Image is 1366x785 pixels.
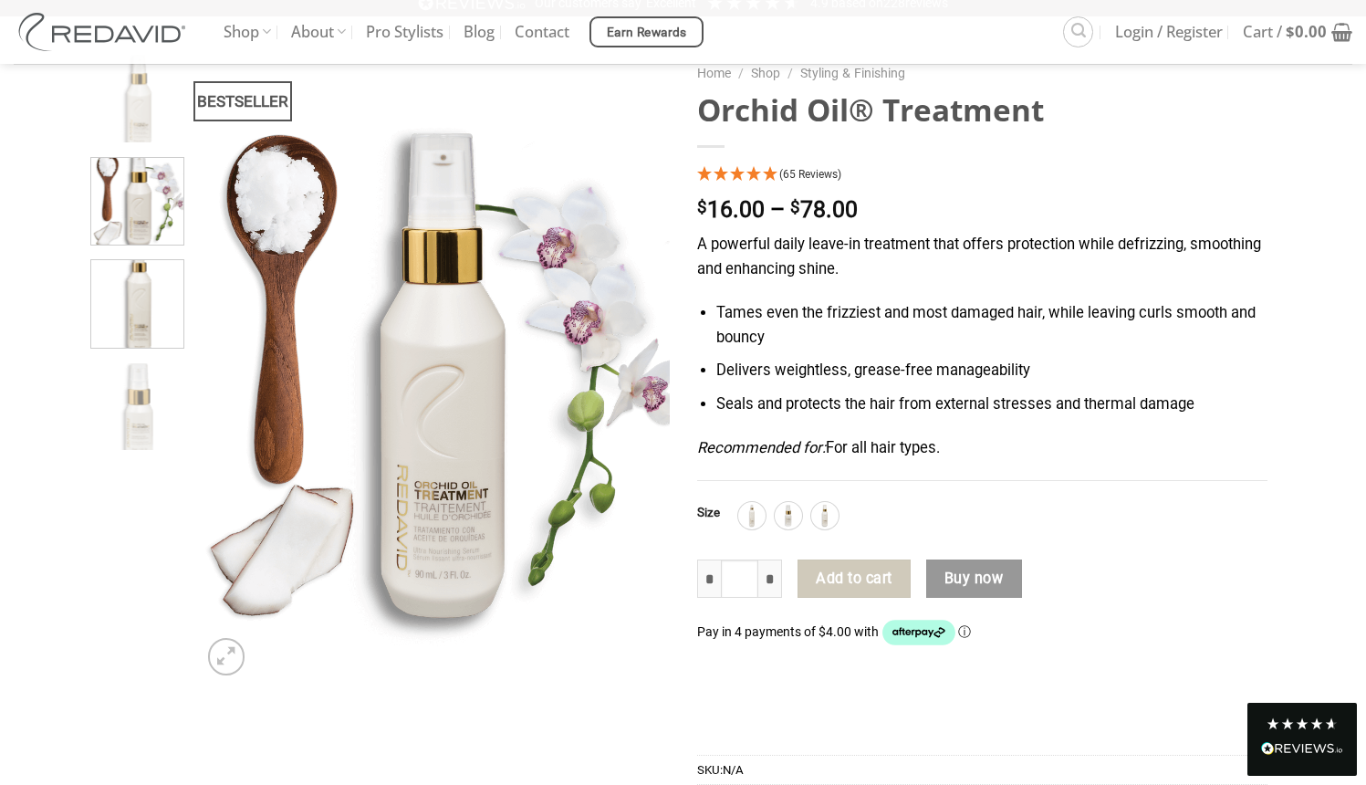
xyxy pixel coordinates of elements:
[91,363,183,455] img: REDAVID Orchid Oil Treatment 30ml
[716,359,1267,383] li: Delivers weightless, grease-free manageability
[91,55,183,147] img: REDAVID Orchid Oil Treatment 90ml
[775,502,802,529] div: 30ml
[779,168,841,181] span: (65 Reviews)
[1261,738,1343,762] div: Read All Reviews
[770,196,785,223] span: –
[798,560,911,598] button: Add to cart
[1286,21,1295,42] span: $
[697,755,1267,784] span: SKU:
[1261,742,1343,755] img: REVIEWS.io
[958,624,971,639] a: Information - Opens a dialog
[790,196,858,223] bdi: 78.00
[197,54,670,685] img: REDAVID Orchid Oil Treatment 90ml
[1063,16,1093,47] a: Search
[787,66,793,80] span: /
[1115,9,1223,55] span: Login / Register
[91,153,183,246] img: REDAVID Orchid Oil Treatment 90ml
[697,66,731,80] a: Home
[589,16,704,47] a: Earn Rewards
[697,90,1267,130] h1: Orchid Oil® Treatment
[926,560,1022,598] button: Buy now
[723,763,744,777] span: N/A
[91,256,183,348] img: REDAVID Orchid Oil Treatment 250ml
[697,624,881,639] span: Pay in 4 payments of $4.00 with
[697,199,707,216] span: $
[1266,717,1339,731] div: 4.8 Stars
[790,199,800,216] span: $
[697,439,826,456] em: Recommended for:
[697,163,1267,188] div: 4.95 Stars - 65
[800,66,905,80] a: Styling & Finishing
[697,678,1267,700] iframe: Secure payment input frame
[697,233,1267,281] p: A powerful daily leave-in treatment that offers protection while defrizzing, smoothing and enhanc...
[697,196,765,223] bdi: 16.00
[738,66,744,80] span: /
[721,560,759,598] input: Product quantity
[738,502,766,529] div: 250ml
[716,301,1267,350] li: Tames even the frizziest and most damaged hair, while leaving curls smooth and bouncy
[740,504,764,528] img: 250ml
[697,436,1267,461] p: For all hair types.
[1286,21,1327,42] bdi: 0.00
[607,23,687,43] span: Earn Rewards
[14,13,196,51] img: REDAVID Salon Products | United States
[697,507,720,519] label: Size
[813,504,837,528] img: 90ml
[751,66,780,80] a: Shop
[811,502,839,529] div: 90ml
[777,504,800,528] img: 30ml
[1247,703,1357,776] div: Read All Reviews
[1243,9,1327,55] span: Cart /
[716,392,1267,417] li: Seals and protects the hair from external stresses and thermal damage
